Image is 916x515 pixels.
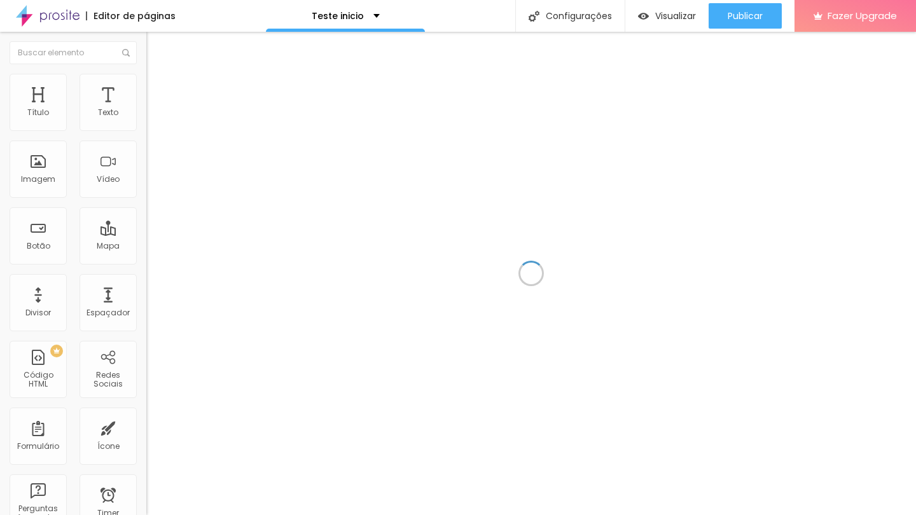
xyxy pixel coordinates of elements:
[828,10,897,21] span: Fazer Upgrade
[10,41,137,64] input: Buscar elemento
[27,108,49,117] div: Título
[655,11,696,21] span: Visualizar
[25,308,51,317] div: Divisor
[625,3,709,29] button: Visualizar
[97,242,120,251] div: Mapa
[312,11,364,20] p: Teste inicio
[97,175,120,184] div: Vídeo
[27,242,50,251] div: Botão
[97,442,120,451] div: Ícone
[83,371,133,389] div: Redes Sociais
[709,3,782,29] button: Publicar
[638,11,649,22] img: view-1.svg
[87,308,130,317] div: Espaçador
[17,442,59,451] div: Formulário
[98,108,118,117] div: Texto
[86,11,176,20] div: Editor de páginas
[122,49,130,57] img: Icone
[21,175,55,184] div: Imagem
[728,11,763,21] span: Publicar
[13,371,63,389] div: Código HTML
[529,11,539,22] img: Icone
